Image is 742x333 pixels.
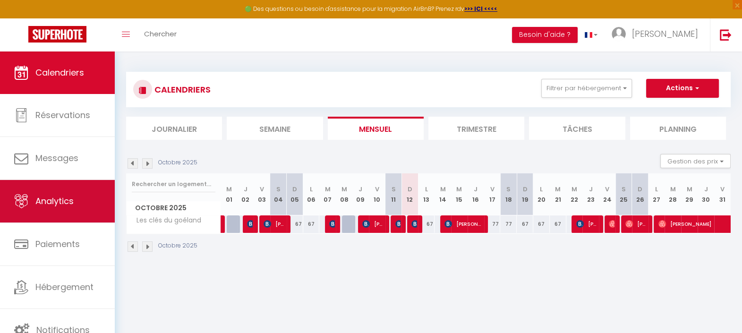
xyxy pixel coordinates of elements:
[126,117,222,140] li: Journalier
[428,117,524,140] li: Trimestre
[589,185,593,194] abbr: J
[270,173,287,215] th: 04
[392,185,396,194] abbr: S
[35,238,80,250] span: Paiements
[369,173,385,215] th: 10
[704,185,708,194] abbr: J
[127,201,221,215] span: Octobre 2025
[632,173,648,215] th: 26
[358,185,362,194] abbr: J
[226,185,232,194] abbr: M
[132,176,215,193] input: Rechercher un logement...
[605,185,609,194] abbr: V
[566,173,583,215] th: 22
[418,173,435,215] th: 13
[541,79,632,98] button: Filtrer par hébergement
[484,173,501,215] th: 17
[681,173,698,215] th: 29
[35,152,78,164] span: Messages
[490,185,494,194] abbr: V
[401,173,418,215] th: 12
[720,185,725,194] abbr: V
[670,185,676,194] abbr: M
[500,173,517,215] th: 18
[292,185,297,194] abbr: D
[630,117,726,140] li: Planning
[451,173,468,215] th: 15
[152,79,211,100] h3: CALENDRIERS
[237,173,254,215] th: 02
[35,195,74,207] span: Analytics
[638,185,642,194] abbr: D
[244,185,247,194] abbr: J
[35,281,94,293] span: Hébergement
[303,173,320,215] th: 06
[319,173,336,215] th: 07
[395,215,401,233] span: [PERSON_NAME] Gervex
[500,215,517,233] div: 77
[612,27,626,41] img: ...
[328,117,424,140] li: Mensuel
[287,215,303,233] div: 67
[484,215,501,233] div: 77
[720,29,732,41] img: logout
[660,154,731,168] button: Gestion des prix
[310,185,313,194] abbr: L
[303,215,320,233] div: 67
[605,18,710,51] a: ... [PERSON_NAME]
[523,185,528,194] abbr: D
[512,27,578,43] button: Besoin d'aide ?
[227,117,323,140] li: Semaine
[260,185,264,194] abbr: V
[144,29,177,39] span: Chercher
[555,185,561,194] abbr: M
[221,173,238,215] th: 01
[615,173,632,215] th: 25
[276,185,281,194] abbr: S
[158,158,197,167] p: Octobre 2025
[687,185,692,194] abbr: M
[582,173,599,215] th: 23
[576,215,598,233] span: [PERSON_NAME]
[329,215,335,233] span: [PERSON_NAME]
[254,173,270,215] th: 03
[517,173,533,215] th: 19
[648,173,665,215] th: 27
[632,28,698,40] span: [PERSON_NAME]
[408,185,412,194] abbr: D
[418,215,435,233] div: 67
[456,185,462,194] abbr: M
[35,67,84,78] span: Calendriers
[464,5,497,13] a: >>> ICI <<<<
[474,185,478,194] abbr: J
[247,215,253,233] span: [PERSON_NAME]
[411,215,417,233] span: [GEOGRAPHIC_DATA]
[517,215,533,233] div: 67
[550,215,566,233] div: 67
[264,215,286,233] span: [PERSON_NAME]
[158,241,197,250] p: Octobre 2025
[646,79,719,98] button: Actions
[336,173,352,215] th: 08
[440,185,445,194] abbr: M
[385,173,402,215] th: 11
[325,185,331,194] abbr: M
[287,173,303,215] th: 05
[571,185,577,194] abbr: M
[529,117,625,140] li: Tâches
[444,215,483,233] span: [PERSON_NAME]
[468,173,484,215] th: 16
[137,18,184,51] a: Chercher
[375,185,379,194] abbr: V
[362,215,384,233] span: [PERSON_NAME] Djaffar [PERSON_NAME]
[655,185,658,194] abbr: L
[714,173,731,215] th: 31
[35,109,90,121] span: Réservations
[599,173,615,215] th: 24
[533,173,550,215] th: 20
[533,215,550,233] div: 67
[28,26,86,43] img: Super Booking
[506,185,511,194] abbr: S
[622,185,626,194] abbr: S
